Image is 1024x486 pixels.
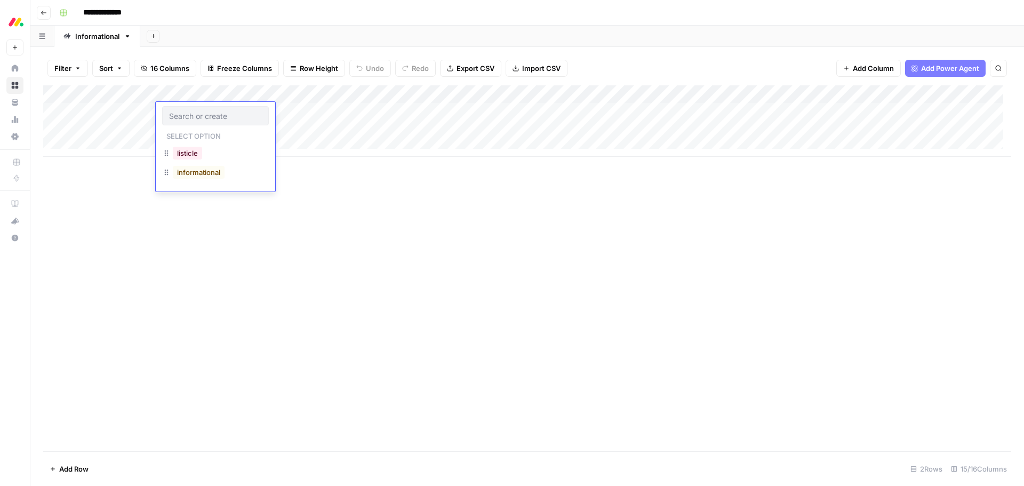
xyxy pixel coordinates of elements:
[395,60,436,77] button: Redo
[506,60,567,77] button: Import CSV
[43,460,95,477] button: Add Row
[6,12,26,31] img: Monday.com Logo
[921,63,979,74] span: Add Power Agent
[6,212,23,229] button: What's new?
[162,145,269,164] div: listicle
[134,60,196,77] button: 16 Columns
[6,229,23,246] button: Help + Support
[300,63,338,74] span: Row Height
[47,60,88,77] button: Filter
[150,63,189,74] span: 16 Columns
[947,460,1011,477] div: 15/16 Columns
[217,63,272,74] span: Freeze Columns
[6,111,23,128] a: Usage
[412,63,429,74] span: Redo
[92,60,130,77] button: Sort
[75,31,119,42] div: Informational
[836,60,901,77] button: Add Column
[54,26,140,47] a: Informational
[6,195,23,212] a: AirOps Academy
[6,77,23,94] a: Browse
[6,60,23,77] a: Home
[173,166,225,179] button: informational
[6,9,23,35] button: Workspace: Monday.com
[54,63,71,74] span: Filter
[59,464,89,474] span: Add Row
[283,60,345,77] button: Row Height
[905,60,986,77] button: Add Power Agent
[162,129,225,141] p: Select option
[6,128,23,145] a: Settings
[522,63,561,74] span: Import CSV
[162,164,269,183] div: informational
[99,63,113,74] span: Sort
[853,63,894,74] span: Add Column
[457,63,494,74] span: Export CSV
[7,213,23,229] div: What's new?
[440,60,501,77] button: Export CSV
[173,147,202,160] button: listicle
[906,460,947,477] div: 2 Rows
[366,63,384,74] span: Undo
[349,60,391,77] button: Undo
[6,94,23,111] a: Your Data
[201,60,279,77] button: Freeze Columns
[169,111,262,121] input: Search or create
